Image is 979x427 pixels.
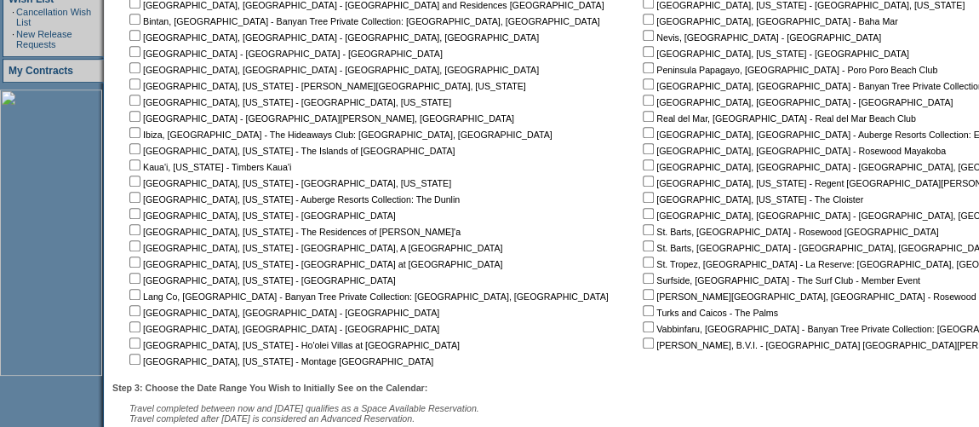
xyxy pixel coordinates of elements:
nobr: [GEOGRAPHIC_DATA], [US_STATE] - Auberge Resorts Collection: The Dunlin [126,194,460,205]
nobr: [GEOGRAPHIC_DATA], [GEOGRAPHIC_DATA] - [GEOGRAPHIC_DATA] [126,324,439,334]
nobr: [GEOGRAPHIC_DATA], [US_STATE] - [GEOGRAPHIC_DATA] at [GEOGRAPHIC_DATA] [126,259,502,269]
nobr: [GEOGRAPHIC_DATA], [US_STATE] - The Residences of [PERSON_NAME]'a [126,227,461,237]
nobr: [GEOGRAPHIC_DATA] - [GEOGRAPHIC_DATA] - [GEOGRAPHIC_DATA] [126,49,443,59]
nobr: [GEOGRAPHIC_DATA], [US_STATE] - Ho'olei Villas at [GEOGRAPHIC_DATA] [126,340,460,350]
a: New Release Requests [16,29,72,49]
td: · [12,29,14,49]
nobr: St. Barts, [GEOGRAPHIC_DATA] - Rosewood [GEOGRAPHIC_DATA] [639,227,938,237]
nobr: [GEOGRAPHIC_DATA], [GEOGRAPHIC_DATA] - Baha Mar [639,16,897,26]
nobr: Turks and Caicos - The Palms [639,308,778,318]
nobr: [GEOGRAPHIC_DATA], [GEOGRAPHIC_DATA] - [GEOGRAPHIC_DATA] [639,97,953,107]
nobr: Lang Co, [GEOGRAPHIC_DATA] - Banyan Tree Private Collection: [GEOGRAPHIC_DATA], [GEOGRAPHIC_DATA] [126,291,609,302]
td: · [12,7,14,27]
a: My Contracts [9,65,73,77]
span: Travel completed between now and [DATE] qualifies as a Space Available Reservation. [129,403,479,413]
nobr: [GEOGRAPHIC_DATA], [US_STATE] - Montage [GEOGRAPHIC_DATA] [126,356,433,366]
nobr: [GEOGRAPHIC_DATA] - [GEOGRAPHIC_DATA][PERSON_NAME], [GEOGRAPHIC_DATA] [126,113,514,124]
nobr: Ibiza, [GEOGRAPHIC_DATA] - The Hideaways Club: [GEOGRAPHIC_DATA], [GEOGRAPHIC_DATA] [126,130,552,140]
a: Cancellation Wish List [16,7,91,27]
nobr: [GEOGRAPHIC_DATA], [GEOGRAPHIC_DATA] - Rosewood Mayakoba [639,146,946,156]
nobr: [GEOGRAPHIC_DATA], [US_STATE] - The Islands of [GEOGRAPHIC_DATA] [126,146,455,156]
nobr: Surfside, [GEOGRAPHIC_DATA] - The Surf Club - Member Event [639,275,920,286]
nobr: [GEOGRAPHIC_DATA], [GEOGRAPHIC_DATA] - [GEOGRAPHIC_DATA], [GEOGRAPHIC_DATA] [126,65,539,75]
nobr: Nevis, [GEOGRAPHIC_DATA] - [GEOGRAPHIC_DATA] [639,32,881,43]
nobr: [GEOGRAPHIC_DATA], [US_STATE] - [GEOGRAPHIC_DATA] [126,211,396,221]
nobr: Bintan, [GEOGRAPHIC_DATA] - Banyan Tree Private Collection: [GEOGRAPHIC_DATA], [GEOGRAPHIC_DATA] [126,16,600,26]
nobr: [GEOGRAPHIC_DATA], [US_STATE] - [GEOGRAPHIC_DATA], [US_STATE] [126,97,451,107]
nobr: [GEOGRAPHIC_DATA], [GEOGRAPHIC_DATA] - [GEOGRAPHIC_DATA], [GEOGRAPHIC_DATA] [126,32,539,43]
nobr: Real del Mar, [GEOGRAPHIC_DATA] - Real del Mar Beach Club [639,113,916,124]
nobr: Travel completed after [DATE] is considered an Advanced Reservation. [129,413,415,424]
nobr: Kaua'i, [US_STATE] - Timbers Kaua'i [126,162,291,172]
nobr: [GEOGRAPHIC_DATA], [US_STATE] - [GEOGRAPHIC_DATA], [US_STATE] [126,178,451,188]
nobr: Peninsula Papagayo, [GEOGRAPHIC_DATA] - Poro Poro Beach Club [639,65,937,75]
nobr: [GEOGRAPHIC_DATA], [GEOGRAPHIC_DATA] - [GEOGRAPHIC_DATA] [126,308,439,318]
nobr: [GEOGRAPHIC_DATA], [US_STATE] - [PERSON_NAME][GEOGRAPHIC_DATA], [US_STATE] [126,81,526,91]
nobr: [GEOGRAPHIC_DATA], [US_STATE] - [GEOGRAPHIC_DATA], A [GEOGRAPHIC_DATA] [126,243,502,253]
nobr: [GEOGRAPHIC_DATA], [US_STATE] - [GEOGRAPHIC_DATA] [126,275,396,286]
nobr: [GEOGRAPHIC_DATA], [US_STATE] - The Cloister [639,194,863,205]
nobr: [GEOGRAPHIC_DATA], [US_STATE] - [GEOGRAPHIC_DATA] [639,49,909,59]
b: Step 3: Choose the Date Range You Wish to Initially See on the Calendar: [112,383,427,393]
